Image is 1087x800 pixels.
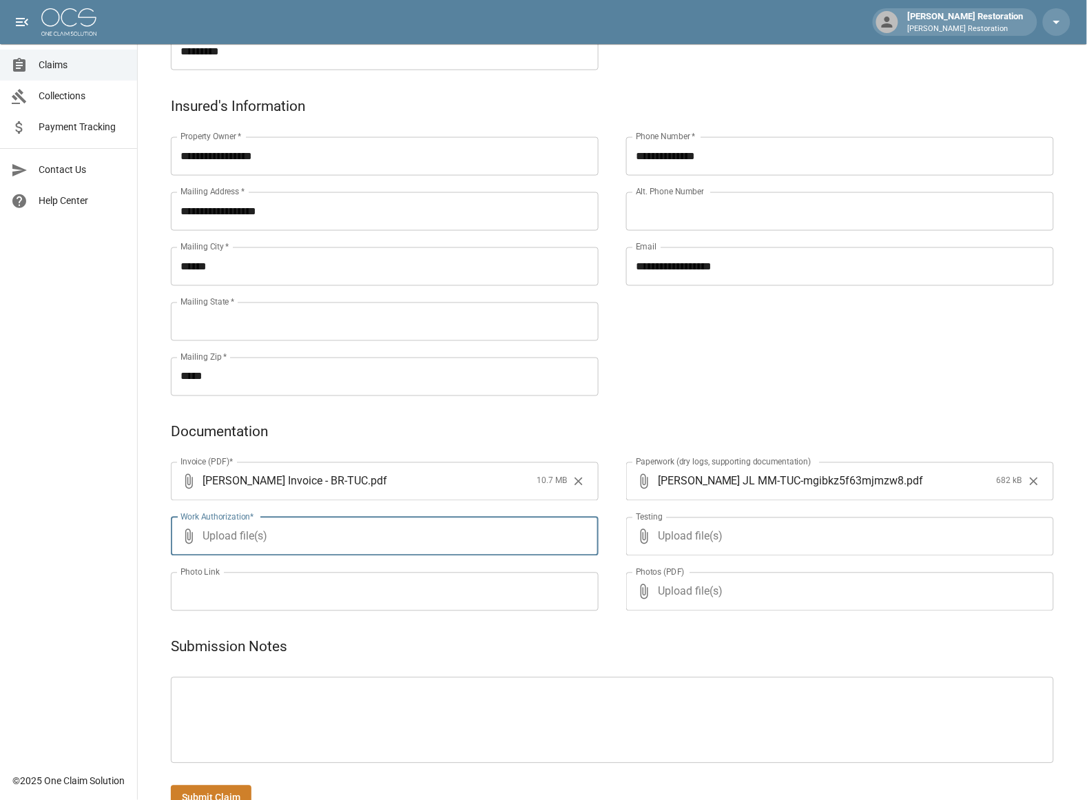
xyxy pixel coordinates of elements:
button: open drawer [8,8,36,36]
span: Payment Tracking [39,120,126,134]
span: [PERSON_NAME] JL MM-TUC-mgibkz5f63mjmzw8 [658,473,904,489]
label: Mailing State [180,296,234,308]
label: Paperwork (dry logs, supporting documentation) [636,456,811,468]
label: Mailing Zip [180,351,227,363]
label: Phone Number [636,131,695,143]
label: Alt. Phone Number [636,186,704,198]
span: Collections [39,89,126,103]
span: Upload file(s) [658,573,1017,611]
span: [PERSON_NAME] Invoice - BR-TUC [203,473,368,489]
label: Email [636,241,656,253]
button: Clear [568,471,589,492]
label: Invoice (PDF)* [180,456,234,468]
label: Property Owner [180,131,242,143]
label: Mailing Address [180,186,245,198]
label: Testing [636,511,663,523]
label: Photo Link [180,566,220,578]
span: Claims [39,58,126,72]
span: . pdf [368,473,387,489]
label: Mailing City [180,241,229,253]
span: Help Center [39,194,126,208]
button: Clear [1024,471,1044,492]
span: 682 kB [997,475,1022,489]
span: 10.7 MB [537,475,567,489]
p: [PERSON_NAME] Restoration [908,23,1024,35]
span: Upload file(s) [658,517,1017,556]
label: Work Authorization* [180,511,254,523]
span: Upload file(s) [203,517,561,556]
label: Photos (PDF) [636,566,685,578]
div: © 2025 One Claim Solution [12,775,125,788]
span: Contact Us [39,163,126,177]
div: [PERSON_NAME] Restoration [902,10,1029,34]
span: . pdf [904,473,924,489]
img: ocs-logo-white-transparent.png [41,8,96,36]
